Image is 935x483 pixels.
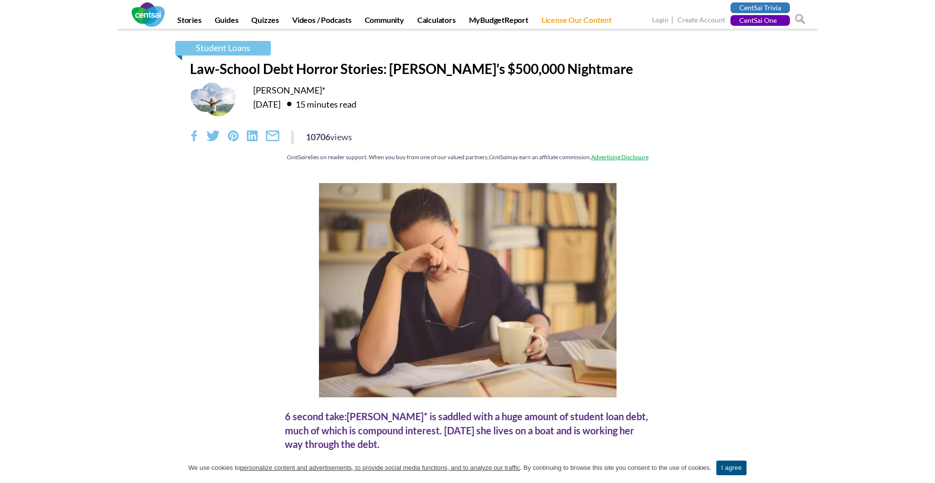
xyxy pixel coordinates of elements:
em: CentSai [489,153,507,161]
a: Videos / Podcasts [286,15,357,29]
a: Create Account [677,16,725,26]
a: License Our Content [536,15,617,29]
time: [DATE] [253,99,280,110]
div: [PERSON_NAME]* is saddled with a huge amount of student loan debt, much of which is compound inte... [285,409,650,451]
a: Student Loans [175,41,271,56]
a: CentSai One [730,15,790,26]
a: Calculators [411,15,462,29]
a: Guides [209,15,244,29]
a: Community [359,15,410,29]
h1: Law-School Debt Horror Stories: [PERSON_NAME]’s $500,000 Nightmare [190,60,745,77]
a: [PERSON_NAME]* [253,85,325,95]
span: We use cookies to . By continuing to browse this site you consent to the use of cookies. [188,463,711,473]
div: 10706 [306,130,352,143]
img: CentSai [131,2,165,27]
span: | [670,15,676,26]
div: relies on reader support. When you buy from one of our valued partners, may earn an affiliate com... [190,153,745,161]
img: Law-School Debt Horror Stories: Anna’s $500,000 Nightmare [319,183,617,397]
a: Advertising Disclosure [591,153,649,161]
a: CentSai Trivia [730,2,790,13]
a: MyBudgetReport [463,15,534,29]
a: I agree [716,461,747,475]
a: Quizzes [245,15,285,29]
a: Login [652,16,669,26]
span: views [330,131,352,142]
div: 15 minutes read [282,96,356,111]
a: Stories [171,15,207,29]
em: CentSai [287,153,305,161]
u: personalize content and advertisements, to provide social media functions, and to analyze our tra... [240,464,520,471]
a: I agree [918,463,928,473]
span: 6 second take: [285,410,347,422]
